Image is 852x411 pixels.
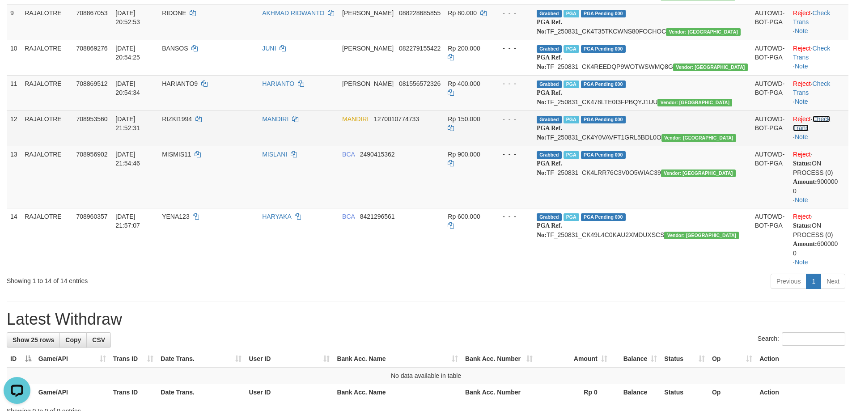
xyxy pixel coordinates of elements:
[661,169,736,177] span: Vendor URL: https://checkout4.1velocity.biz
[7,40,21,75] td: 10
[708,384,756,401] th: Op
[462,384,536,401] th: Bank Acc. Number
[495,79,530,88] div: - - -
[13,336,54,343] span: Show 25 rows
[360,151,395,158] span: Copy 2490415362 to clipboard
[533,208,751,270] td: TF_250831_CK49L4C0KAU2XMDUXSCS
[795,133,808,140] a: Note
[793,222,812,229] b: Status:
[7,208,21,270] td: 14
[789,208,848,270] td: · ·
[581,116,626,123] span: PGA Pending
[666,28,741,36] span: Vendor URL: https://checkout4.1velocity.biz
[76,45,107,52] span: 708869276
[399,45,441,52] span: Copy 082279155422 to clipboard
[7,273,348,285] div: Showing 1 to 14 of 14 entries
[21,40,72,75] td: RAJALOTRE
[115,80,140,96] span: [DATE] 20:54:34
[7,146,21,208] td: 13
[793,213,811,220] a: Reject
[157,384,245,401] th: Date Trans.
[448,213,480,220] span: Rp 600.000
[795,27,808,34] a: Note
[795,258,808,266] a: Note
[782,332,845,346] input: Search:
[793,221,845,258] div: ON PROCESS (0) 600000 0
[751,110,789,146] td: AUTOWD-BOT-PGA
[533,4,751,40] td: TF_250831_CK4T35TKCWNS80FOCHOC
[771,274,806,289] a: Previous
[448,115,480,123] span: Rp 150.000
[342,213,355,220] span: BCA
[789,75,848,110] td: · ·
[806,274,821,289] a: 1
[115,115,140,131] span: [DATE] 21:52:31
[537,45,562,53] span: Grabbed
[537,222,562,238] b: PGA Ref. No:
[795,63,808,70] a: Note
[76,213,107,220] span: 708960357
[581,151,626,159] span: PGA Pending
[448,80,480,87] span: Rp 400.000
[661,134,736,142] span: Vendor URL: https://checkout4.1velocity.biz
[751,4,789,40] td: AUTOWD-BOT-PGA
[4,4,30,30] button: Open LiveChat chat widget
[262,151,287,158] a: MISLANI
[262,213,291,220] a: HARYAKA
[65,336,81,343] span: Copy
[751,208,789,270] td: AUTOWD-BOT-PGA
[162,45,188,52] span: BANSOS
[793,160,812,167] b: Status:
[7,351,35,367] th: ID: activate to sort column descending
[581,45,626,53] span: PGA Pending
[399,9,441,17] span: Copy 088228685855 to clipboard
[262,45,276,52] a: JUNI
[537,151,562,159] span: Grabbed
[448,151,480,158] span: Rp 900.000
[751,40,789,75] td: AUTOWD-BOT-PGA
[537,213,562,221] span: Grabbed
[7,75,21,110] td: 11
[21,208,72,270] td: RAJALOTRE
[115,151,140,167] span: [DATE] 21:54:46
[245,351,333,367] th: User ID: activate to sort column ascending
[162,80,198,87] span: HARIANTO9
[21,146,72,208] td: RAJALOTRE
[110,351,157,367] th: Trans ID: activate to sort column ascending
[564,151,579,159] span: Marked by bbujamal
[333,384,462,401] th: Bank Acc. Name
[115,9,140,25] span: [DATE] 20:52:53
[536,384,611,401] th: Rp 0
[448,45,480,52] span: Rp 200.000
[495,44,530,53] div: - - -
[374,115,419,123] span: Copy 1270010774733 to clipboard
[448,9,477,17] span: Rp 80.000
[793,80,811,87] a: Reject
[495,212,530,221] div: - - -
[76,80,107,87] span: 708869512
[795,196,808,203] a: Note
[751,75,789,110] td: AUTOWD-BOT-PGA
[115,213,140,229] span: [DATE] 21:57:07
[564,10,579,17] span: Marked by bbujamal
[793,9,811,17] a: Reject
[342,115,369,123] span: MANDIRI
[564,213,579,221] span: Marked by bbujamal
[162,115,192,123] span: RIZKI1994
[537,89,562,106] b: PGA Ref. No:
[793,178,817,185] b: Amount:
[793,151,811,158] a: Reject
[564,116,579,123] span: Marked by bbujamal
[342,80,394,87] span: [PERSON_NAME]
[21,75,72,110] td: RAJALOTRE
[35,351,110,367] th: Game/API: activate to sort column ascending
[789,40,848,75] td: · ·
[342,9,394,17] span: [PERSON_NAME]
[76,9,107,17] span: 708867053
[21,110,72,146] td: RAJALOTRE
[7,110,21,146] td: 12
[795,98,808,105] a: Note
[751,146,789,208] td: AUTOWD-BOT-PGA
[262,9,324,17] a: AKHMAD RIDWANTO
[76,151,107,158] span: 708956902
